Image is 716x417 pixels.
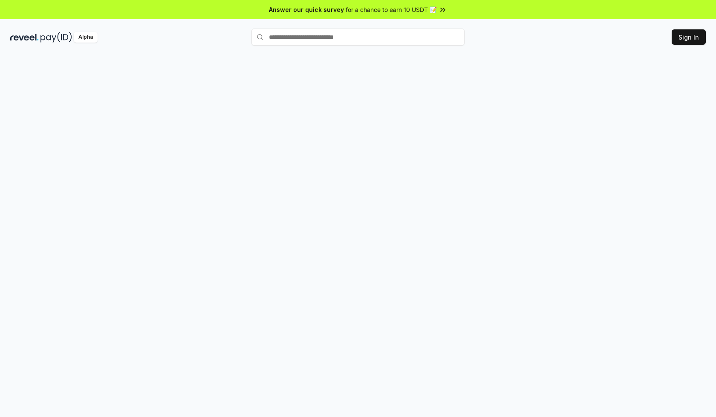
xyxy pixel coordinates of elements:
[10,32,39,43] img: reveel_dark
[74,32,98,43] div: Alpha
[672,29,706,45] button: Sign In
[269,5,344,14] span: Answer our quick survey
[346,5,437,14] span: for a chance to earn 10 USDT 📝
[40,32,72,43] img: pay_id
